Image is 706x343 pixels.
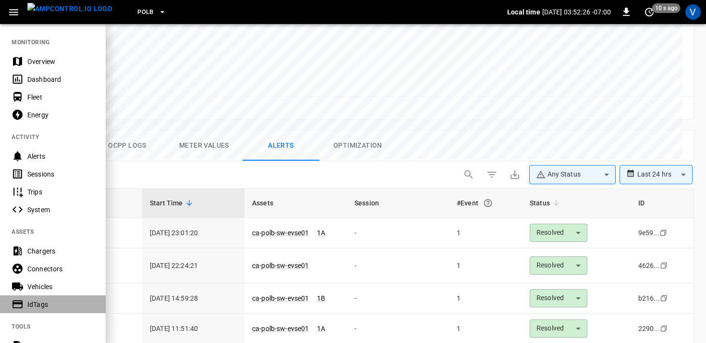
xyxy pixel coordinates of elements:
p: Local time [507,7,540,17]
div: Dashboard [27,75,94,84]
div: System [27,205,94,215]
div: Energy [27,110,94,120]
div: Chargers [27,246,94,256]
div: Vehicles [27,282,94,292]
span: 10 s ago [652,3,681,13]
div: Overview [27,57,94,66]
div: IdTags [27,300,94,309]
div: profile-icon [685,4,701,20]
img: ampcontrol.io logo [27,3,112,15]
div: Trips [27,187,94,197]
div: Sessions [27,169,94,179]
p: [DATE] 03:52:26 -07:00 [542,7,611,17]
div: Fleet [27,92,94,102]
span: PoLB [137,7,154,18]
div: Connectors [27,264,94,274]
div: Alerts [27,152,94,161]
button: set refresh interval [642,4,657,20]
